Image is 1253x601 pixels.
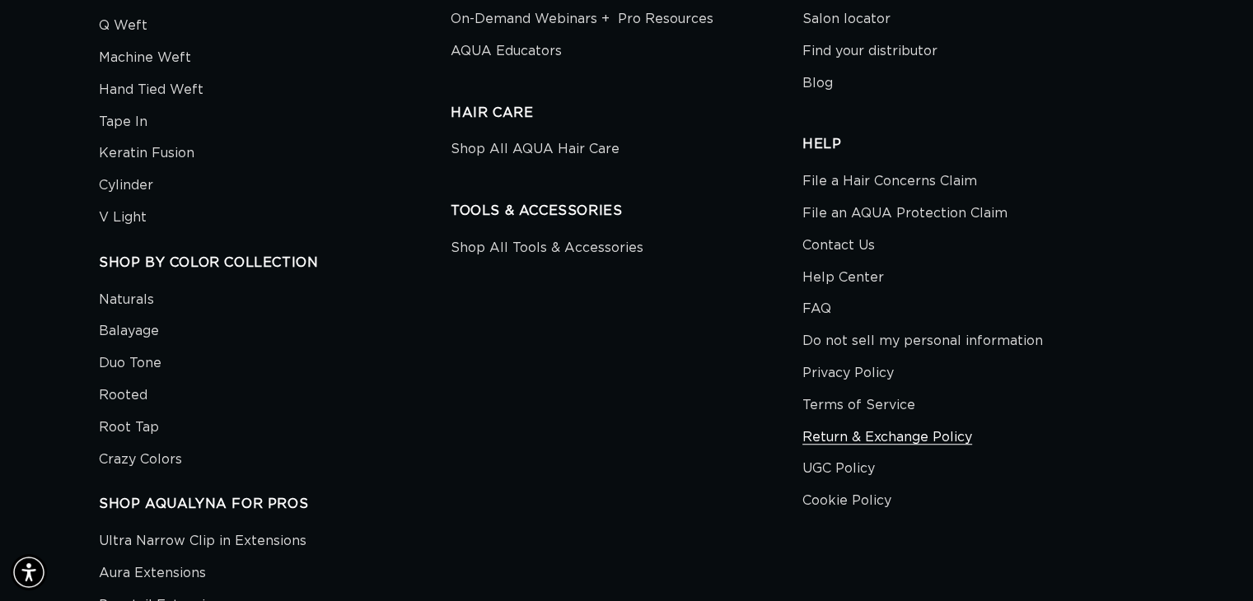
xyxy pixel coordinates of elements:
a: Hand Tied Weft [99,74,203,106]
a: File a Hair Concerns Claim [802,170,977,198]
a: V Light [99,202,147,234]
h2: HELP [802,136,1154,153]
a: Naturals [99,288,154,316]
a: Shop All Tools & Accessories [451,236,643,264]
a: Q Weft [99,14,147,42]
a: Balayage [99,315,159,347]
a: Duo Tone [99,347,161,380]
a: Blog [802,68,833,100]
a: Aura Extensions [99,557,206,589]
a: Find your distributor [802,35,937,68]
a: Tape In [99,106,147,138]
a: Shop All AQUA Hair Care [451,137,619,165]
a: Help Center [802,262,884,294]
a: Salon locator [802,3,891,35]
a: Terms of Service [802,389,915,422]
a: AQUA Educators [451,35,562,68]
a: Cookie Policy [802,485,891,517]
a: Root Tap [99,412,159,444]
a: Do not sell my personal information [802,325,1043,357]
a: Keratin Fusion [99,137,194,170]
a: Cylinder [99,170,153,202]
a: FAQ [802,293,831,325]
a: Ultra Narrow Clip in Extensions [99,529,306,557]
a: UGC Policy [802,453,875,485]
a: Return & Exchange Policy [802,422,972,454]
a: Contact Us [802,230,875,262]
a: Crazy Colors [99,444,182,476]
h2: SHOP BY COLOR COLLECTION [99,254,451,272]
div: Accessibility Menu [11,554,47,590]
a: File an AQUA Protection Claim [802,198,1008,230]
h2: HAIR CARE [451,105,802,122]
h2: TOOLS & ACCESSORIES [451,203,802,220]
a: Rooted [99,380,147,412]
a: Privacy Policy [802,357,894,389]
a: On-Demand Webinars + Pro Resources [451,3,713,35]
a: Machine Weft [99,42,191,74]
h2: SHOP AQUALYNA FOR PROS [99,496,451,513]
